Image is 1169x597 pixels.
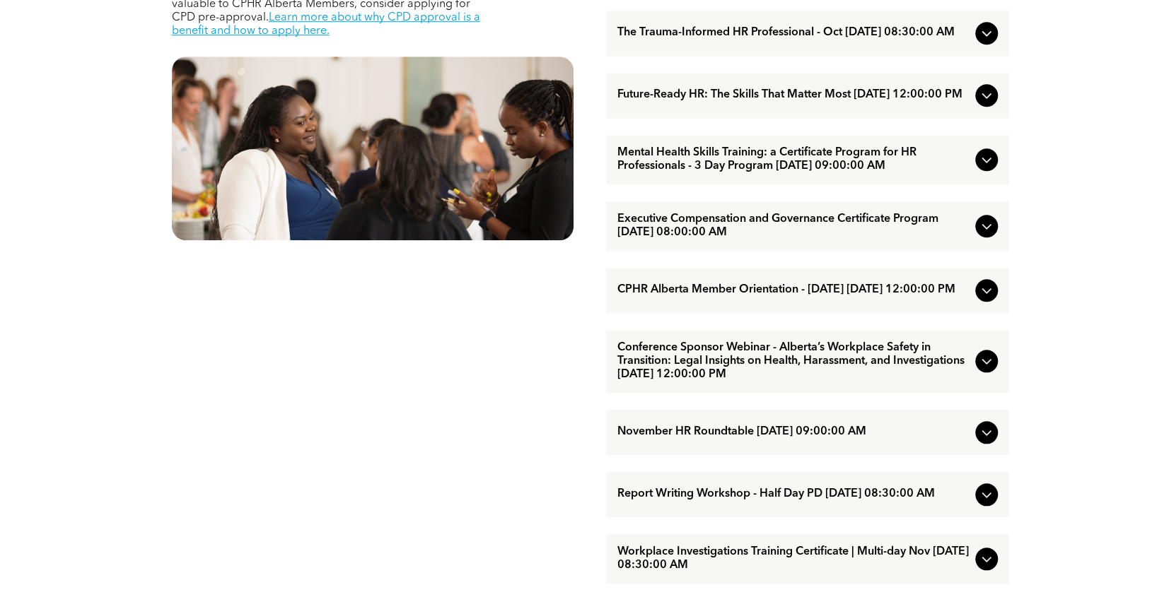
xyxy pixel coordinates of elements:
span: Report Writing Workshop - Half Day PD [DATE] 08:30:00 AM [617,487,970,501]
a: Learn more about why CPD approval is a benefit and how to apply here. [172,12,480,37]
span: The Trauma-Informed HR Professional - Oct [DATE] 08:30:00 AM [617,26,970,40]
span: Mental Health Skills Training: a Certificate Program for HR Professionals - 3 Day Program [DATE] ... [617,146,970,173]
span: Future-Ready HR: The Skills That Matter Most [DATE] 12:00:00 PM [617,88,970,102]
span: Conference Sponsor Webinar - Alberta’s Workplace Safety in Transition: Legal Insights on Health, ... [617,341,970,382]
span: November HR Roundtable [DATE] 09:00:00 AM [617,425,970,439]
span: CPHR Alberta Member Orientation - [DATE] [DATE] 12:00:00 PM [617,283,970,297]
span: Workplace Investigations Training Certificate | Multi-day Nov [DATE] 08:30:00 AM [617,545,970,572]
span: Executive Compensation and Governance Certificate Program [DATE] 08:00:00 AM [617,213,970,240]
